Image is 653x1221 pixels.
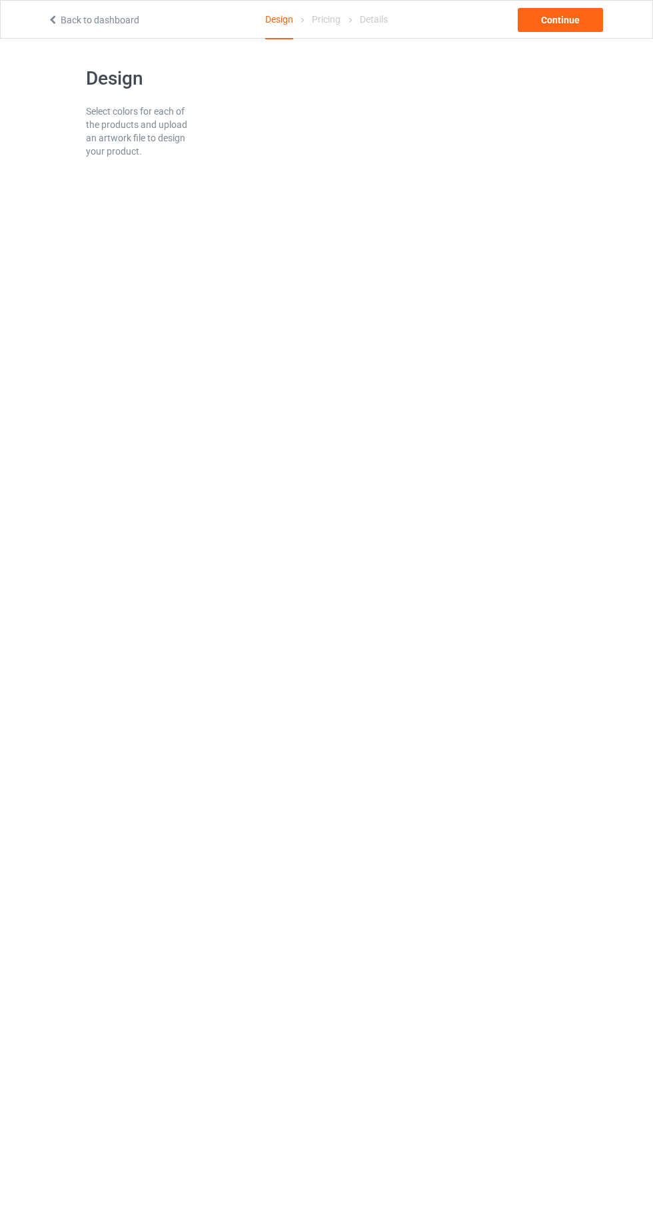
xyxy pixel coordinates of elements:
[265,1,293,39] div: Design
[360,1,388,38] div: Details
[86,105,193,158] div: Select colors for each of the products and upload an artwork file to design your product.
[312,1,340,38] div: Pricing
[518,8,603,32] div: Continue
[47,15,139,25] a: Back to dashboard
[86,67,193,91] h1: Design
